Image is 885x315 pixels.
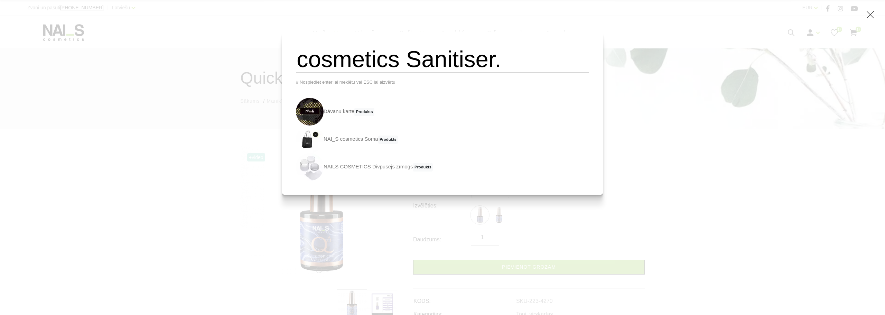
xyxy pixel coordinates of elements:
span: Produkts [378,136,398,144]
span: Produkts [413,163,433,172]
a: Dāvanu karteProdukts [296,98,374,126]
input: Meklēt produktus ... [296,45,589,73]
span: Produkts [354,108,374,116]
span: # Nospiediet enter lai meklētu vai ESC lai aizvērtu [296,80,395,85]
a: NAILS COSMETICS Divpusējs zīmogsProdukts [296,153,433,181]
a: NAI_S cosmetics SomaProdukts [296,126,398,153]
